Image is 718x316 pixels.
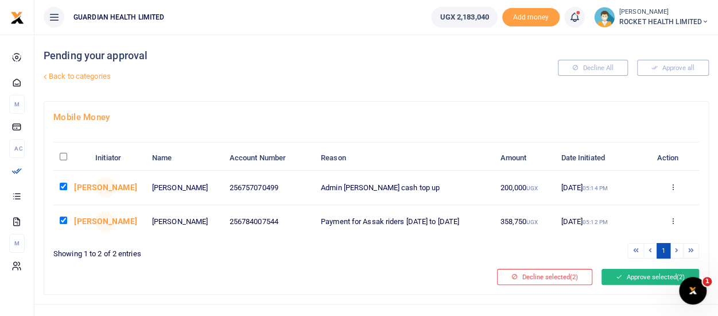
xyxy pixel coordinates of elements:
[502,12,560,21] a: Add money
[594,7,615,28] img: profile-user
[315,146,494,171] th: Reason: activate to sort column ascending
[53,242,372,260] div: Showing 1 to 2 of 2 entries
[703,277,712,286] span: 1
[554,146,647,171] th: Date Initiated: activate to sort column ascending
[223,171,314,205] td: 256757070499
[53,111,699,124] h4: Mobile Money
[497,269,592,285] button: Decline selected(2)
[223,205,314,238] td: 256784007544
[502,8,560,27] li: Toup your wallet
[494,171,554,205] td: 200,000
[494,205,554,238] td: 358,750
[41,67,484,86] a: Back to categories
[554,171,647,205] td: [DATE]
[10,11,24,25] img: logo-small
[657,243,670,259] a: 1
[95,211,116,232] span: Jessica Asemo
[619,17,709,27] span: ROCKET HEALTH LIMITED
[601,269,699,285] button: Approve selected(2)
[9,95,25,114] li: M
[502,8,560,27] span: Add money
[146,146,223,171] th: Name: activate to sort column ascending
[677,273,685,281] span: (2)
[594,7,709,28] a: profile-user [PERSON_NAME] ROCKET HEALTH LIMITED
[526,185,537,191] small: UGX
[554,205,647,238] td: [DATE]
[494,146,554,171] th: Amount: activate to sort column ascending
[44,49,484,62] h4: Pending your approval
[431,7,497,28] a: UGX 2,183,040
[146,205,223,238] td: [PERSON_NAME]
[583,185,608,191] small: 05:14 PM
[570,273,578,281] span: (2)
[315,205,494,238] td: Payment for Assak riders [DATE] to [DATE]
[95,177,116,198] span: Jessica Asemo
[69,12,169,22] span: GUARDIAN HEALTH LIMITED
[526,219,537,225] small: UGX
[315,171,494,205] td: Admin [PERSON_NAME] cash top up
[146,171,223,205] td: [PERSON_NAME]
[223,146,314,171] th: Account Number: activate to sort column ascending
[619,7,709,17] small: [PERSON_NAME]
[10,13,24,21] a: logo-small logo-large logo-large
[89,146,146,171] th: Initiator: activate to sort column ascending
[440,11,488,23] span: UGX 2,183,040
[679,277,707,305] iframe: Intercom live chat
[9,139,25,158] li: Ac
[583,219,608,225] small: 05:12 PM
[647,146,699,171] th: Action: activate to sort column ascending
[9,234,25,253] li: M
[53,146,89,171] th: : activate to sort column descending
[426,7,502,28] li: Wallet ballance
